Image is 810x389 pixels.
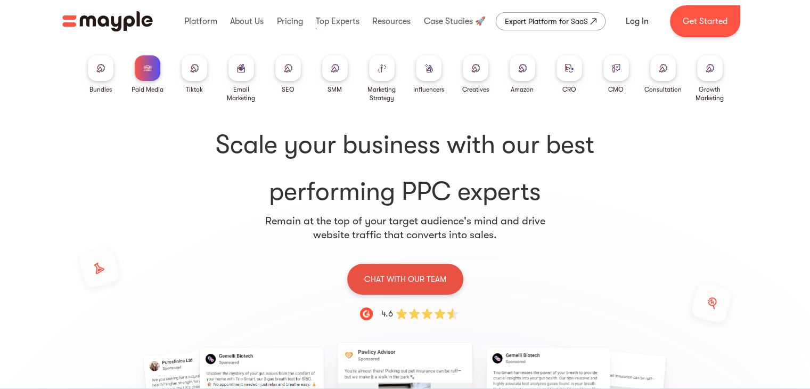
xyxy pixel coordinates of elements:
a: Email Marketing [222,55,260,102]
div: Creatives [462,85,489,94]
a: SMM [322,55,348,94]
a: Amazon [510,55,535,94]
a: Creatives [462,55,489,94]
a: Log In [613,9,661,34]
img: Mayple logo [62,11,153,31]
p: Remain at the top of your target audience's mind and drive website traffic that converts into sales. [265,214,546,242]
div: Platform [182,4,220,38]
div: Resources [370,4,413,38]
div: Email Marketing [222,85,260,102]
div: Consultation [644,85,682,94]
div: Tiktok [186,85,203,94]
a: Marketing Strategy [363,55,401,102]
div: CMO [608,85,624,94]
a: Get Started [670,5,740,37]
a: home [62,11,153,31]
div: Amazon [511,85,534,94]
a: SEO [275,55,301,94]
div: SEO [282,85,294,94]
a: Tiktok [182,55,207,94]
a: CRO [557,55,582,94]
div: About Us [227,4,266,38]
h1: performing PPC experts [81,128,729,209]
div: CRO [562,85,576,94]
div: 4.6 [381,307,393,320]
a: Influencers [413,55,444,94]
div: SMM [328,85,342,94]
div: Expert Platform for SaaS [505,15,588,28]
a: CHAT WITH OUR TEAM [347,263,463,295]
div: Top Experts [313,4,362,38]
div: Bundles [89,85,112,94]
a: CMO [603,55,629,94]
div: Paid Media [132,85,163,94]
div: Pricing [274,4,305,38]
a: Paid Media [132,55,163,94]
a: Bundles [88,55,113,94]
div: Growth Marketing [691,85,729,102]
a: Expert Platform for SaaS [496,12,606,30]
p: CHAT WITH OUR TEAM [364,272,446,286]
iframe: Chat Widget [757,338,810,389]
a: Growth Marketing [691,55,729,102]
div: Marketing Strategy [363,85,401,102]
span: Scale your business with our best [81,128,729,162]
div: Influencers [413,85,444,94]
a: Consultation [644,55,682,94]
